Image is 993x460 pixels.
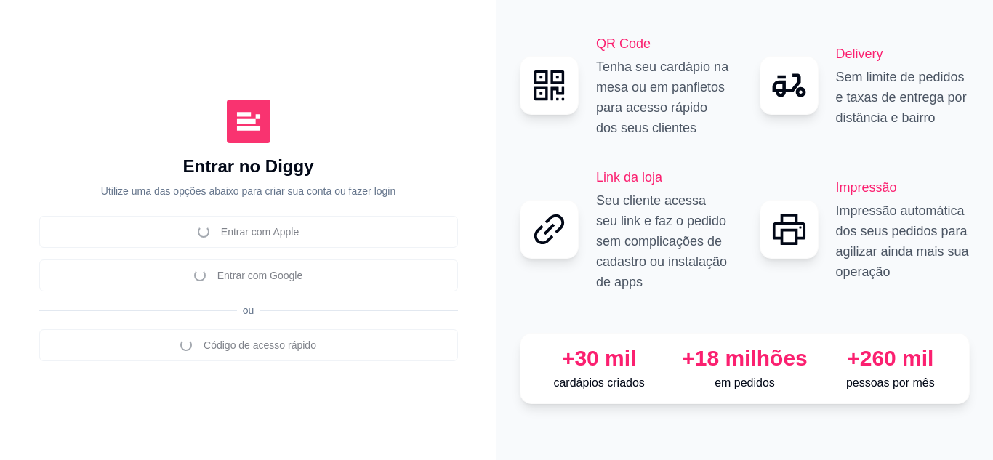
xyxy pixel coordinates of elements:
[824,345,957,371] div: +260 mil
[596,190,731,292] p: Seu cliente acessa seu link e faz o pedido sem complicações de cadastro ou instalação de apps
[836,44,970,64] h2: Delivery
[836,201,970,282] p: Impressão automática dos seus pedidos para agilizar ainda mais sua operação
[227,100,270,143] img: Diggy
[678,345,811,371] div: +18 milhões
[596,33,731,54] h2: QR Code
[532,345,666,371] div: +30 mil
[532,374,666,392] p: cardápios criados
[836,177,970,198] h2: Impressão
[824,374,957,392] p: pessoas por mês
[596,167,731,187] h2: Link da loja
[836,67,970,128] p: Sem limite de pedidos e taxas de entrega por distância e bairro
[101,184,395,198] p: Utilize uma das opções abaixo para criar sua conta ou fazer login
[678,374,811,392] p: em pedidos
[182,155,313,178] h1: Entrar no Diggy
[596,57,731,138] p: Tenha seu cardápio na mesa ou em panfletos para acesso rápido dos seus clientes
[237,304,260,316] span: ou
